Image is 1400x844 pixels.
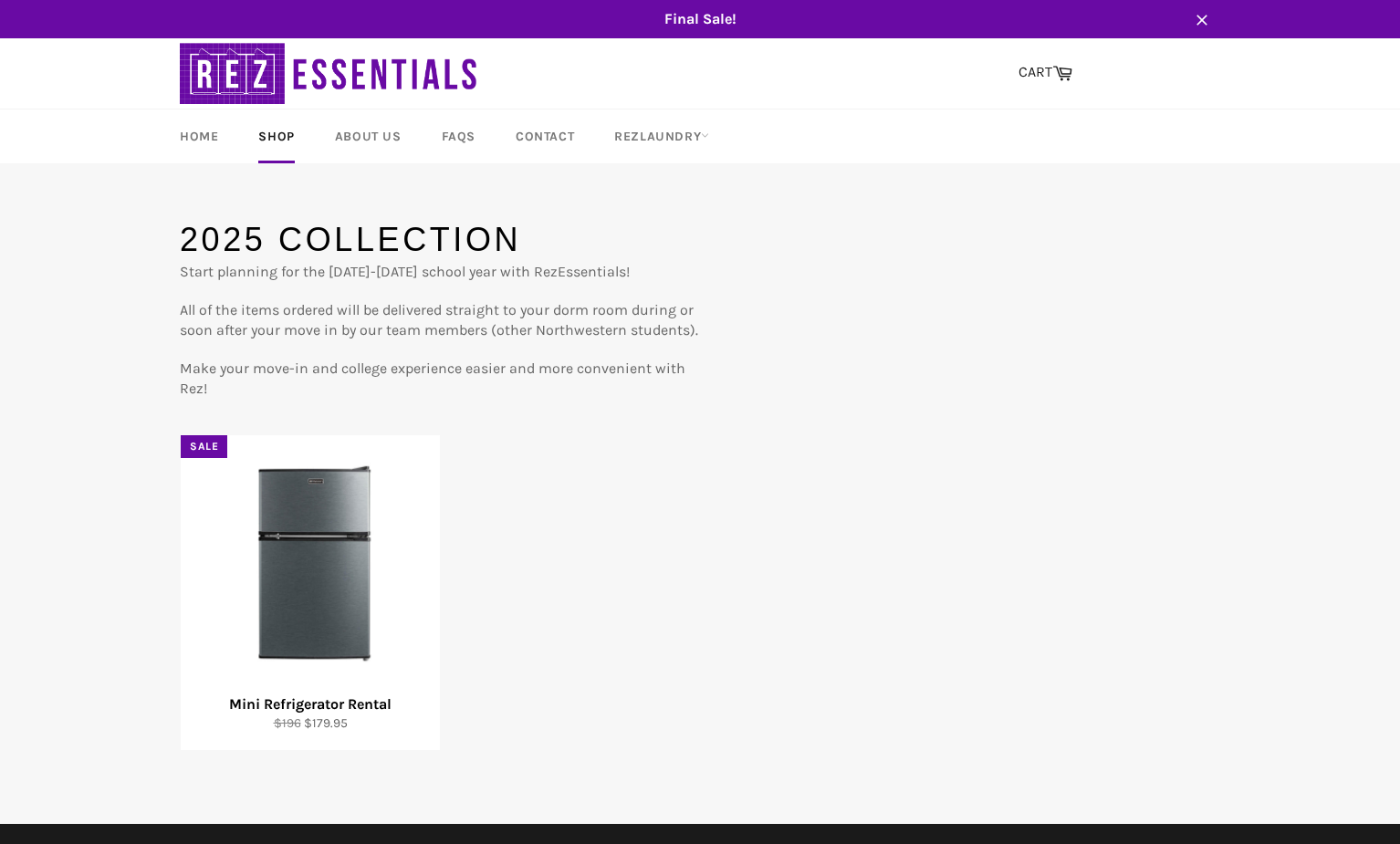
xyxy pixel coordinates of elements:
a: Shop [240,109,312,163]
img: Mini Refrigerator Rental [204,459,417,672]
div: Mini Refrigerator Rental [193,694,429,714]
a: RezLaundry [596,109,727,163]
a: FAQs [423,109,494,163]
p: Make your move-in and college experience easier and more convenient with Rez! [180,359,700,399]
p: Start planning for the [DATE]-[DATE] school year with RezEssentials! [180,262,700,282]
div: Sale [181,435,227,458]
div: $179.95 [193,714,429,732]
s: $196 [274,715,301,731]
a: About Us [317,109,420,163]
img: RezEssentials [180,38,481,109]
h1: 2025 Collection [180,217,700,263]
span: Final Sale! [162,9,1238,29]
a: Home [162,109,236,163]
a: Contact [497,109,592,163]
a: CART [1009,54,1081,92]
p: All of the items ordered will be delivered straight to your dorm room during or soon after your m... [180,300,700,340]
a: Mini Refrigerator Rental Mini Refrigerator Rental $196 $179.95 [180,435,440,751]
